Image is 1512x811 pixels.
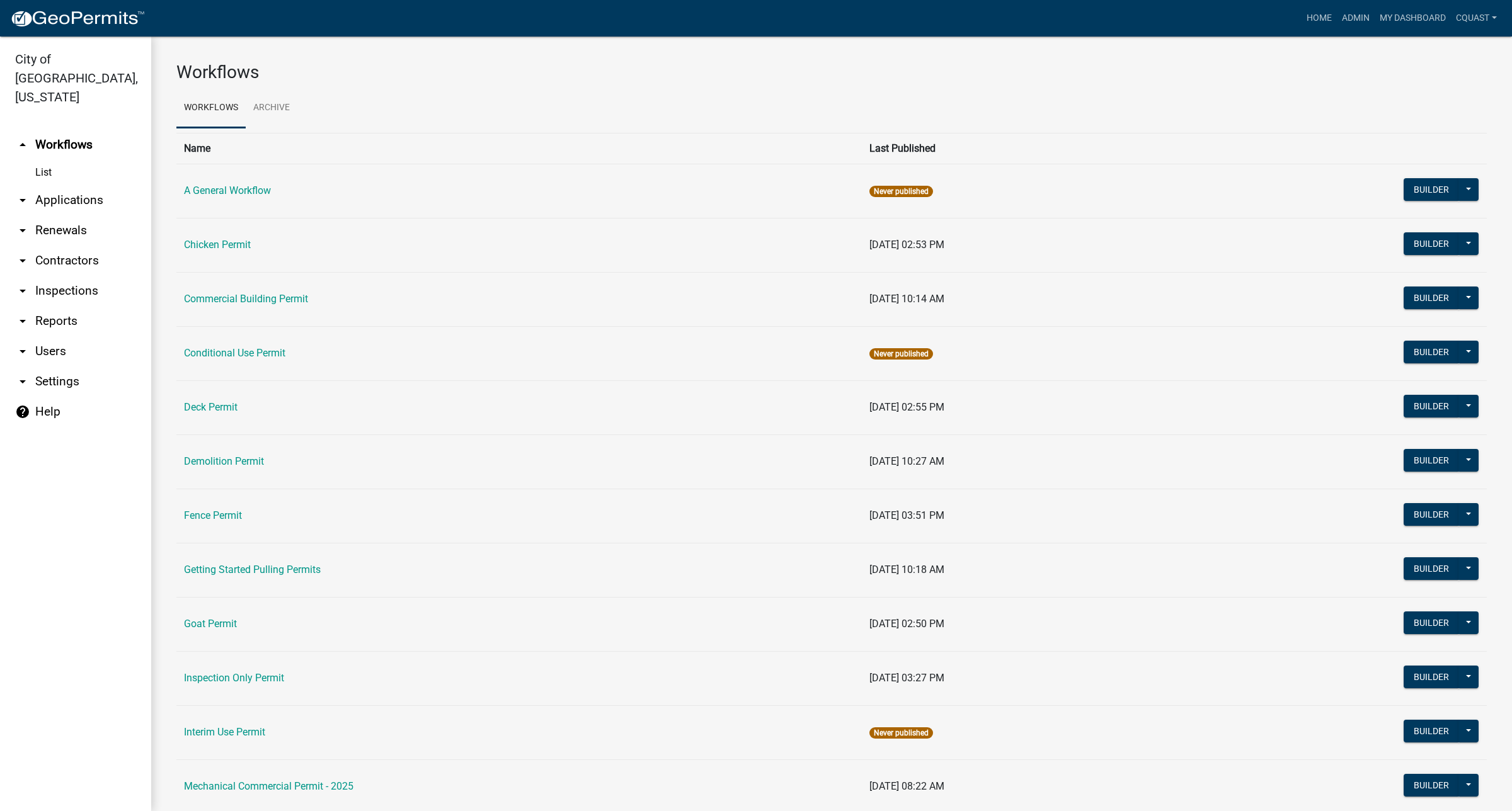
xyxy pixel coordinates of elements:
a: My Dashboard [1375,6,1451,30]
i: arrow_drop_down [15,344,30,359]
a: Admin [1337,6,1375,30]
i: help [15,404,30,419]
button: Builder [1404,557,1459,580]
span: Never published [869,348,933,360]
a: Getting Started Pulling Permits [184,564,321,576]
button: Builder [1404,611,1459,634]
a: Commercial Building Permit [184,293,308,305]
a: Deck Permit [184,401,238,413]
button: Builder [1404,286,1459,309]
a: Goat Permit [184,618,237,630]
button: Builder [1404,232,1459,255]
button: Builder [1404,774,1459,797]
span: [DATE] 02:53 PM [869,239,944,251]
a: Conditional Use Permit [184,347,285,359]
a: Interim Use Permit [184,726,265,738]
span: [DATE] 10:18 AM [869,564,944,576]
button: Builder [1404,178,1459,201]
i: arrow_drop_down [15,314,30,329]
span: [DATE] 03:27 PM [869,672,944,684]
a: A General Workflow [184,184,271,196]
th: Name [176,133,862,164]
span: [DATE] 03:51 PM [869,509,944,521]
i: arrow_drop_down [15,223,30,238]
a: Archive [246,88,297,128]
i: arrow_drop_down [15,374,30,389]
a: Inspection Only Permit [184,672,284,684]
button: Builder [1404,341,1459,363]
i: arrow_drop_down [15,253,30,268]
button: Builder [1404,449,1459,472]
a: cquast [1451,6,1502,30]
th: Last Published [862,133,1262,164]
span: [DATE] 02:50 PM [869,618,944,630]
button: Builder [1404,395,1459,417]
span: Never published [869,186,933,197]
a: Chicken Permit [184,239,251,251]
i: arrow_drop_up [15,137,30,152]
span: [DATE] 08:22 AM [869,780,944,792]
a: Demolition Permit [184,455,264,467]
span: [DATE] 02:55 PM [869,401,944,413]
button: Builder [1404,666,1459,688]
button: Builder [1404,720,1459,742]
i: arrow_drop_down [15,283,30,298]
h3: Workflows [176,62,1487,83]
a: Home [1302,6,1337,30]
a: Mechanical Commercial Permit - 2025 [184,780,353,792]
span: [DATE] 10:27 AM [869,455,944,467]
i: arrow_drop_down [15,193,30,208]
button: Builder [1404,503,1459,526]
a: Workflows [176,88,246,128]
span: [DATE] 10:14 AM [869,293,944,305]
span: Never published [869,727,933,739]
a: Fence Permit [184,509,242,521]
